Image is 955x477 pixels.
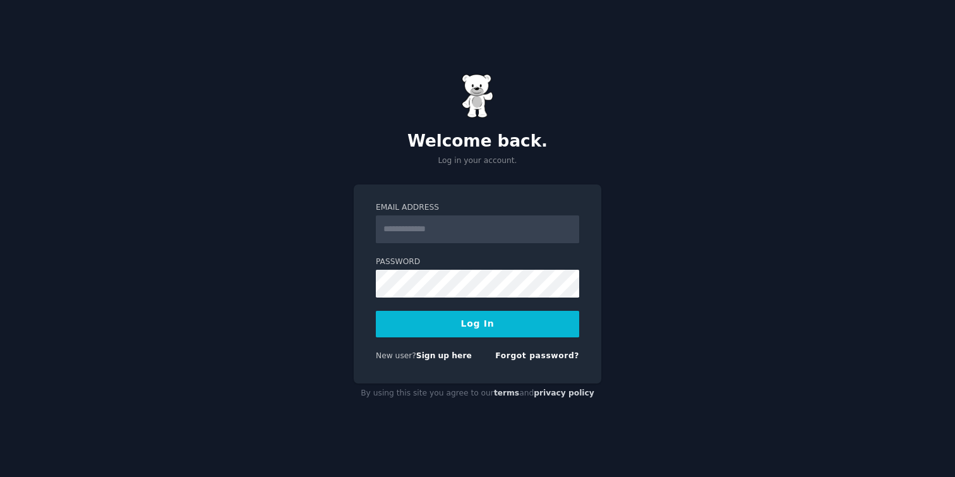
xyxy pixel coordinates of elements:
[354,155,601,167] p: Log in your account.
[495,351,579,360] a: Forgot password?
[416,351,472,360] a: Sign up here
[494,389,519,397] a: terms
[376,351,416,360] span: New user?
[376,311,579,337] button: Log In
[462,74,493,118] img: Gummy Bear
[376,257,579,268] label: Password
[354,383,601,404] div: By using this site you agree to our and
[534,389,594,397] a: privacy policy
[354,131,601,152] h2: Welcome back.
[376,202,579,214] label: Email Address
